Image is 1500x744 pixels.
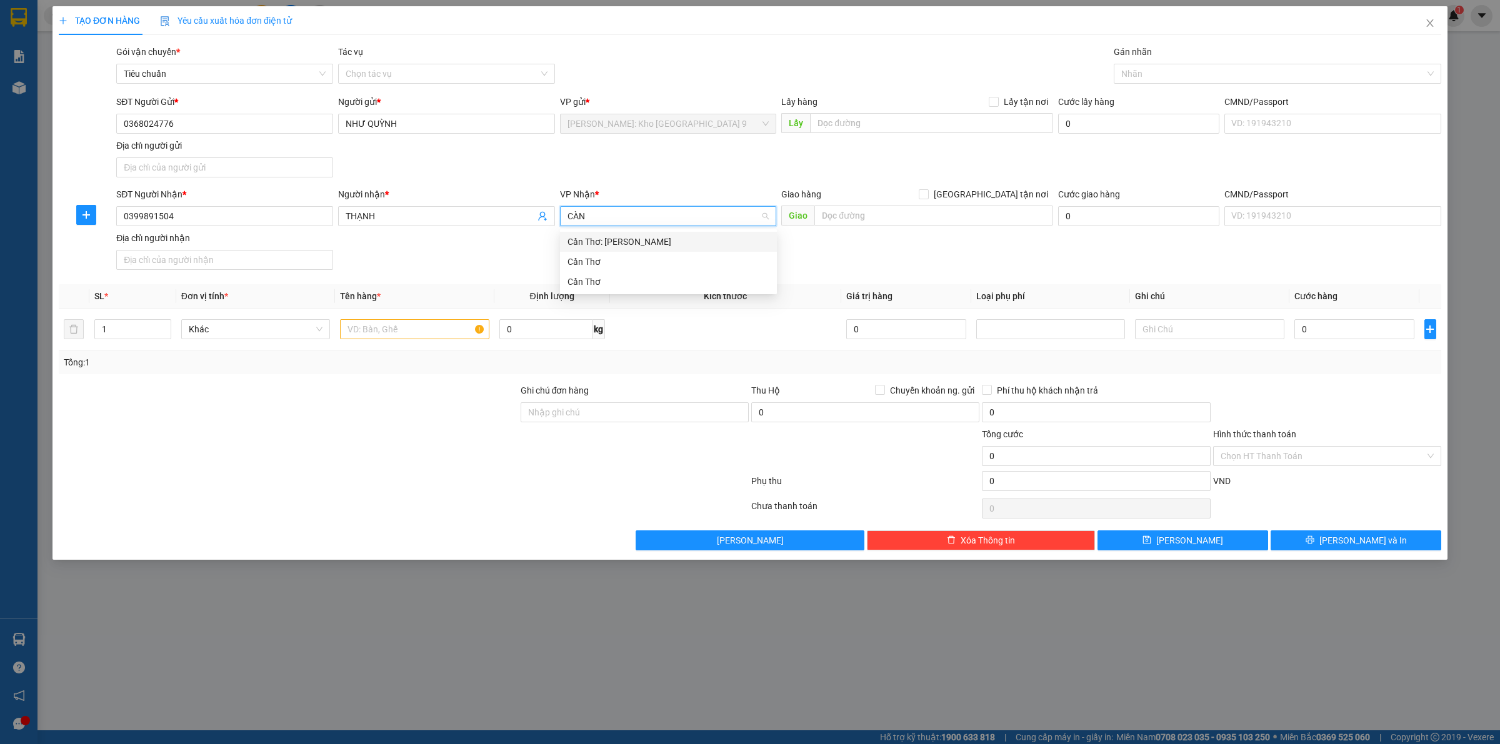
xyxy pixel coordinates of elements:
input: Địa chỉ của người nhận [116,250,333,270]
button: save[PERSON_NAME] [1097,530,1268,550]
span: VND [1213,476,1231,486]
input: Cước lấy hàng [1058,114,1219,134]
span: [PHONE_NUMBER] - [DOMAIN_NAME] [18,74,197,122]
div: CMND/Passport [1224,187,1441,201]
label: Tác vụ [338,47,363,57]
span: [PERSON_NAME] [717,533,784,547]
span: kg [592,319,605,339]
div: Người gửi [338,95,555,109]
span: Tổng cước [982,429,1023,439]
label: Cước giao hàng [1058,189,1120,199]
span: plus [77,210,96,220]
span: TẠO ĐƠN HÀNG [59,16,140,26]
div: Chưa thanh toán [750,499,981,521]
input: Dọc đường [814,206,1053,226]
div: SĐT Người Nhận [116,187,333,201]
span: Tên hàng [340,291,381,301]
span: Giao hàng [781,189,821,199]
span: Định lượng [530,291,574,301]
th: Loại phụ phí [971,284,1130,309]
button: printer[PERSON_NAME] và In [1271,530,1441,550]
span: Lấy tận nơi [999,95,1053,109]
span: Lấy hàng [781,97,817,107]
span: Tiêu chuẩn [124,64,326,83]
div: Địa chỉ người nhận [116,231,333,245]
div: Cần Thơ: [PERSON_NAME] [567,235,769,249]
button: [PERSON_NAME] [636,530,864,550]
div: Địa chỉ người gửi [116,139,333,152]
span: Khác [189,320,322,339]
span: Xóa Thông tin [961,533,1015,547]
div: VP gửi [560,95,777,109]
button: deleteXóa Thông tin [867,530,1095,550]
span: Cước hàng [1294,291,1337,301]
div: Tổng: 1 [64,355,579,369]
input: Ghi chú đơn hàng [521,402,749,422]
span: [GEOGRAPHIC_DATA] tận nơi [929,187,1053,201]
div: Cần Thơ [560,272,777,292]
span: delete [947,535,956,545]
strong: BIÊN NHẬN VẬN CHUYỂN BẢO AN EXPRESS [16,18,197,47]
th: Ghi chú [1130,284,1289,309]
strong: (Công Ty TNHH Chuyển Phát Nhanh Bảo An - MST: 0109597835) [14,51,200,71]
input: Dọc đường [810,113,1053,133]
input: Ghi Chú [1135,319,1284,339]
span: Chuyển khoản ng. gửi [885,384,979,397]
span: user-add [537,211,547,221]
div: Người nhận [338,187,555,201]
span: Yêu cầu xuất hóa đơn điện tử [160,16,292,26]
button: Close [1412,6,1447,41]
button: plus [1424,319,1436,339]
div: Phụ thu [750,474,981,496]
button: delete [64,319,84,339]
label: Ghi chú đơn hàng [521,385,589,395]
div: Cần Thơ: Kho Ninh Kiều [560,232,777,252]
label: Hình thức thanh toán [1213,429,1296,439]
input: Cước giao hàng [1058,206,1219,226]
span: VP Nhận [560,189,595,199]
div: Cần Thơ [560,252,777,272]
span: Lấy [781,113,810,133]
span: Phí thu hộ khách nhận trả [992,384,1103,397]
span: close [1425,18,1435,28]
span: plus [1425,324,1436,334]
span: Giá trị hàng [846,291,892,301]
img: icon [160,16,170,26]
input: VD: Bàn, Ghế [340,319,489,339]
span: printer [1306,535,1314,545]
span: Gói vận chuyển [116,47,180,57]
span: Kích thước [704,291,747,301]
input: Địa chỉ của người gửi [116,157,333,177]
span: [PERSON_NAME] [1156,533,1223,547]
span: [PERSON_NAME] và In [1319,533,1407,547]
div: Cần Thơ [567,255,769,269]
label: Gán nhãn [1114,47,1152,57]
div: SĐT Người Gửi [116,95,333,109]
span: plus [59,16,67,25]
input: 0 [846,319,966,339]
span: save [1142,535,1151,545]
span: Đơn vị tính [181,291,228,301]
label: Cước lấy hàng [1058,97,1114,107]
div: CMND/Passport [1224,95,1441,109]
span: Hồ Chí Minh: Kho Thủ Đức & Quận 9 [567,114,769,133]
span: SL [94,291,104,301]
button: plus [76,205,96,225]
span: Giao [781,206,814,226]
div: Cần Thơ [567,275,769,289]
span: Thu Hộ [751,385,780,395]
